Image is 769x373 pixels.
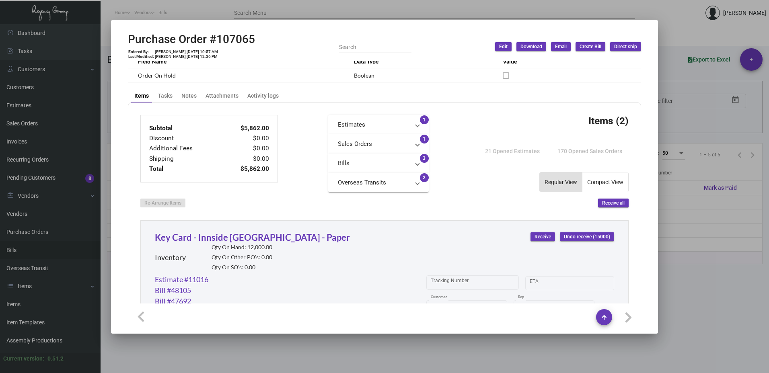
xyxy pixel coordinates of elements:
span: Edit [499,43,508,50]
button: Receive all [598,199,629,207]
td: $0.00 [221,143,269,154]
h2: Inventory [155,253,186,262]
td: Shipping [149,154,221,164]
td: Entered By: [128,49,154,54]
td: [PERSON_NAME] [DATE] 12:36 PM [154,54,218,59]
td: Additional Fees [149,143,221,154]
button: 170 Opened Sales Orders [551,144,629,158]
span: 21 Opened Estimates [485,148,540,154]
td: Total [149,164,221,174]
mat-panel-title: Sales Orders [338,139,409,149]
a: Bill #48105 [155,285,191,296]
button: Undo receive (15000) [560,232,614,241]
span: 170 Opened Sales Orders [557,148,622,154]
h2: Qty On Other PO’s: 0.00 [212,254,272,261]
input: Start date [530,280,555,287]
th: Value [495,54,641,68]
div: Notes [181,92,197,100]
div: Attachments [206,92,239,100]
span: Receive [535,234,551,240]
mat-panel-title: Overseas Transits [338,178,409,187]
button: Create Bill [576,42,605,51]
th: Data Type [346,54,495,68]
span: Create Bill [580,43,601,50]
mat-expansion-panel-header: Sales Orders [328,134,429,154]
th: Field Name [128,54,346,68]
span: Download [520,43,542,50]
td: [PERSON_NAME] [DATE] 10:57 AM [154,49,218,54]
mat-expansion-panel-header: Bills [328,154,429,173]
span: Receive all [602,200,625,206]
h2: Qty On SO’s: 0.00 [212,264,272,271]
h2: Qty On Hand: 12,000.00 [212,244,272,251]
td: $5,862.00 [221,164,269,174]
span: Email [555,43,567,50]
mat-expansion-panel-header: Estimates [328,115,429,134]
button: Compact View [582,172,628,192]
span: Direct ship [614,43,637,50]
button: 21 Opened Estimates [479,144,546,158]
button: Edit [495,42,512,51]
mat-panel-title: Bills [338,159,409,168]
a: Estimate #11016 [155,274,208,285]
button: Receive [530,232,555,241]
td: Last Modified: [128,54,154,59]
td: $0.00 [221,154,269,164]
span: Boolean [354,72,374,79]
button: Direct ship [610,42,641,51]
td: $5,862.00 [221,123,269,133]
input: End date [561,280,600,287]
h3: Items (2) [588,115,629,127]
span: Undo receive (15000) [564,234,610,240]
button: Download [516,42,546,51]
a: Bill #47692 [155,296,191,307]
span: Order On Hold [138,72,176,79]
div: Items [134,92,149,100]
td: $0.00 [221,133,269,143]
button: Regular View [540,172,582,192]
div: Activity logs [247,92,279,100]
td: Discount [149,133,221,143]
a: Key Card - Innside [GEOGRAPHIC_DATA] - Paper [155,232,350,243]
mat-expansion-panel-header: Overseas Transits [328,173,429,192]
div: Tasks [158,92,173,100]
span: Re-Arrange Items [144,200,181,206]
button: Email [551,42,571,51]
td: Subtotal [149,123,221,133]
h2: Purchase Order #107065 [128,33,255,46]
mat-panel-title: Estimates [338,120,409,129]
div: Current version: [3,355,44,363]
div: 0.51.2 [47,355,64,363]
button: Re-Arrange Items [140,199,185,207]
